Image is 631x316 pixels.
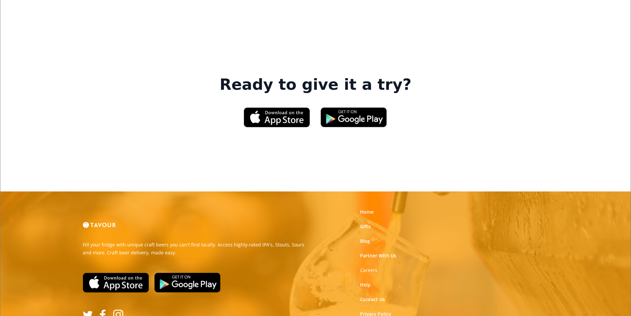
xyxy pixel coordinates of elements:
strong: Careers [360,267,377,273]
a: Contact Us [360,296,385,303]
a: Help [360,282,371,288]
p: Fill your fridge with unique craft beers you can't find locally. Access highly-rated IPA's, Stout... [83,241,311,257]
a: Blog [360,238,370,244]
a: Home [360,209,374,215]
a: Careers [360,267,377,274]
a: Partner With Us [360,252,396,259]
strong: Ready to give it a try? [220,76,411,94]
a: Gifts [360,223,371,230]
